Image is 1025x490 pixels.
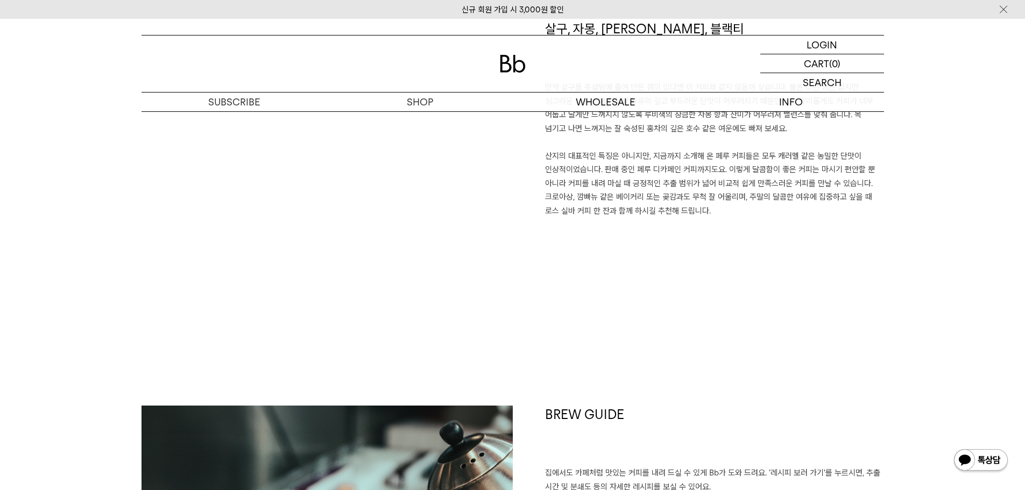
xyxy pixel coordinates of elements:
[803,73,842,92] p: SEARCH
[513,93,698,111] p: WHOLESALE
[807,35,837,54] p: LOGIN
[760,54,884,73] a: CART (0)
[953,448,1009,474] img: 카카오톡 채널 1:1 채팅 버튼
[545,81,884,218] p: 만약 살구를 흑설탕에 졸여 만든 잼이 있다면 이 커피와 같지 않을까 싶습니다. 물론 그런 잼은 없지만 싱그러운 살구 향에 흑설탕 특유의 깊고 부드러운 단맛이 어우러지기 때문인...
[698,93,884,111] p: INFO
[829,54,840,73] p: (0)
[500,55,526,73] img: 로고
[545,406,884,467] h1: BREW GUIDE
[327,93,513,111] a: SHOP
[462,5,564,15] a: 신규 회원 가입 시 3,000원 할인
[804,54,829,73] p: CART
[760,35,884,54] a: LOGIN
[142,93,327,111] a: SUBSCRIBE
